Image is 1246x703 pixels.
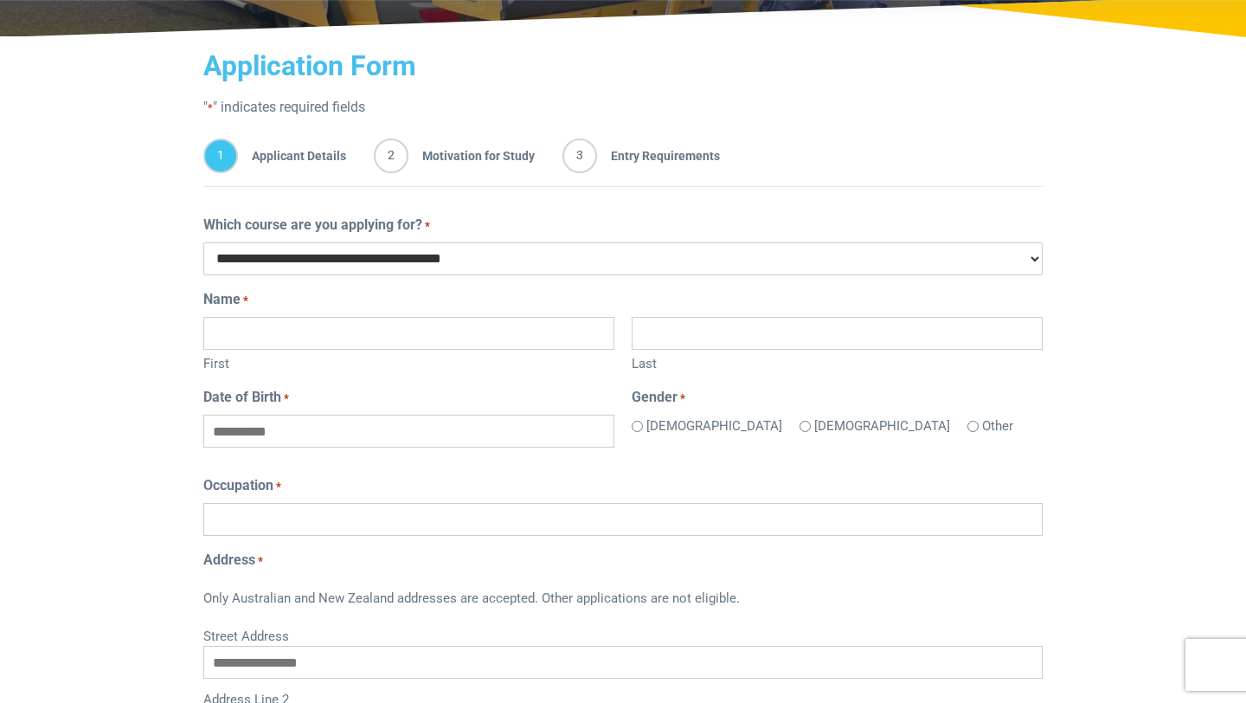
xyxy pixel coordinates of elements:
label: Other [982,416,1013,436]
span: 2 [374,139,408,173]
h2: Application Form [203,49,1043,82]
label: Last [632,350,1043,374]
legend: Gender [632,387,1043,408]
span: Applicant Details [238,139,346,173]
label: Which course are you applying for? [203,215,430,235]
label: [DEMOGRAPHIC_DATA] [814,416,950,436]
legend: Name [203,289,1043,310]
label: Date of Birth [203,387,289,408]
span: Motivation for Study [408,139,535,173]
div: Only Australian and New Zealand addresses are accepted. Other applications are not eligible. [203,577,1043,622]
legend: Address [203,550,1043,571]
p: " " indicates required fields [203,97,1043,118]
span: Entry Requirements [597,139,720,173]
label: [DEMOGRAPHIC_DATA] [646,416,782,436]
label: Occupation [203,475,281,496]
span: 1 [203,139,238,173]
label: First [203,350,614,374]
span: 3 [562,139,597,173]
label: Street Address [203,622,1043,647]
